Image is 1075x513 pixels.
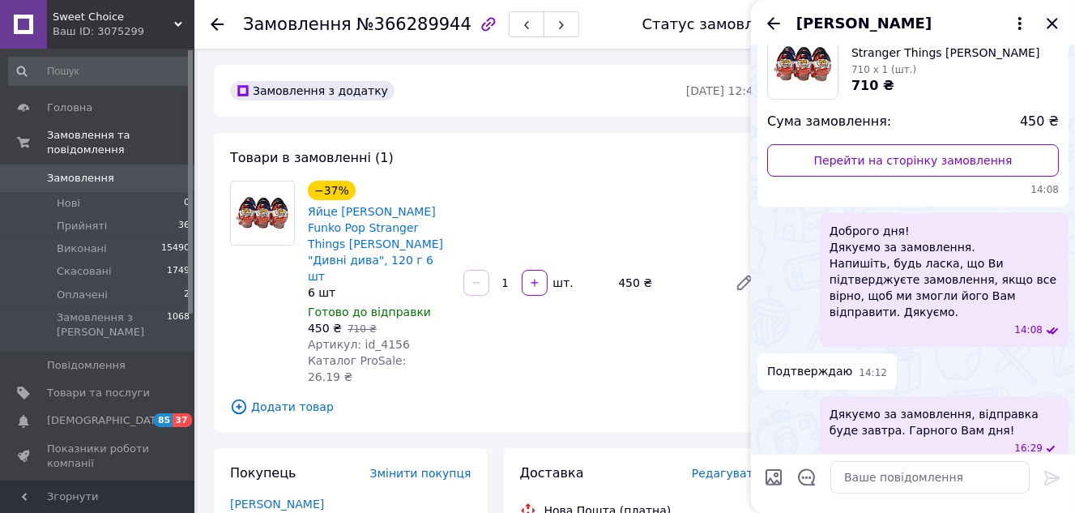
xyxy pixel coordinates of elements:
div: Статус замовлення [642,16,791,32]
span: 450 ₴ [308,322,342,335]
img: 6825732660_w100_h100_yajtso-kinder-joy.jpg [768,29,838,99]
span: Повідомлення [47,358,126,373]
span: 450 ₴ [1020,113,1059,131]
div: Повернутися назад [211,16,224,32]
span: Замовлення [47,171,114,186]
img: Яйце Kinder Joy Funko Pop Stranger Things Кіндер Джой "Дивні дива", 120 г 6 шт [231,182,294,245]
div: −37% [308,181,356,200]
input: Пошук [8,57,191,86]
span: 15490 [161,242,190,256]
span: Додати товар [230,398,761,416]
span: 1068 [167,310,190,340]
span: 710 ₴ [348,323,377,335]
span: Sweet Choice [53,10,174,24]
span: [PERSON_NAME] [796,13,932,34]
span: Подтверждаю [767,363,852,380]
a: Яйце [PERSON_NAME] Funko Pop Stranger Things [PERSON_NAME] "Дивні дива", 120 г 6 шт [308,205,443,283]
span: Головна [47,100,92,115]
div: шт. [549,275,575,291]
span: [DEMOGRAPHIC_DATA] [47,413,167,428]
span: Виконані [57,242,107,256]
span: Прийняті [57,219,107,233]
span: Замовлення та повідомлення [47,128,194,157]
button: Відкрити шаблони відповідей [796,467,817,488]
span: 16:29 12.10.2025 [1014,442,1043,455]
span: 37 [173,413,191,427]
button: [PERSON_NAME] [796,13,1030,34]
div: Замовлення з додатку [230,81,395,100]
span: Готово до відправки [308,306,431,318]
span: №366289944 [356,15,471,34]
span: 710 x 1 (шт.) [851,64,916,75]
div: 6 шт [308,284,450,301]
span: 14:08 12.10.2025 [767,183,1059,197]
div: Ваш ID: 3075299 [53,24,194,39]
span: Артикул: id_4156 [308,338,410,351]
div: 450 ₴ [612,271,722,294]
a: [PERSON_NAME] [230,498,324,511]
span: 710 ₴ [851,78,894,93]
span: 0 [184,196,190,211]
span: Товари в замовленні (1) [230,150,394,165]
span: Покупець [230,465,296,481]
span: 14:12 12.10.2025 [859,366,887,380]
span: 36 [178,219,190,233]
span: Дякуємо за замовлення, відправка буде завтра. Гарного Вам дня! [830,406,1059,438]
span: 1749 [167,264,190,279]
span: Доброго дня! Дякуємо за замовлення. Напишіть, будь ласка, що Ви підтверджуєте замовлення, якщо вс... [830,223,1059,320]
span: Змінити покупця [370,467,471,480]
span: Замовлення [243,15,352,34]
button: Назад [764,14,783,33]
span: Сума замовлення: [767,113,891,131]
span: Каталог ProSale: 26.19 ₴ [308,354,406,383]
span: Товари та послуги [47,386,150,400]
time: [DATE] 12:44 [686,84,761,97]
a: Редагувати [728,267,761,299]
span: Скасовані [57,264,112,279]
span: Нові [57,196,80,211]
span: Редагувати [692,467,761,480]
span: Замовлення з [PERSON_NAME] [57,310,167,340]
span: Доставка [520,465,584,481]
span: Оплачені [57,288,108,302]
span: 14:08 12.10.2025 [1014,323,1043,337]
span: 85 [154,413,173,427]
span: Показники роботи компанії [47,442,150,471]
button: Закрити [1043,14,1062,33]
a: Перейти на сторінку замовлення [767,144,1059,177]
span: 2 [184,288,190,302]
